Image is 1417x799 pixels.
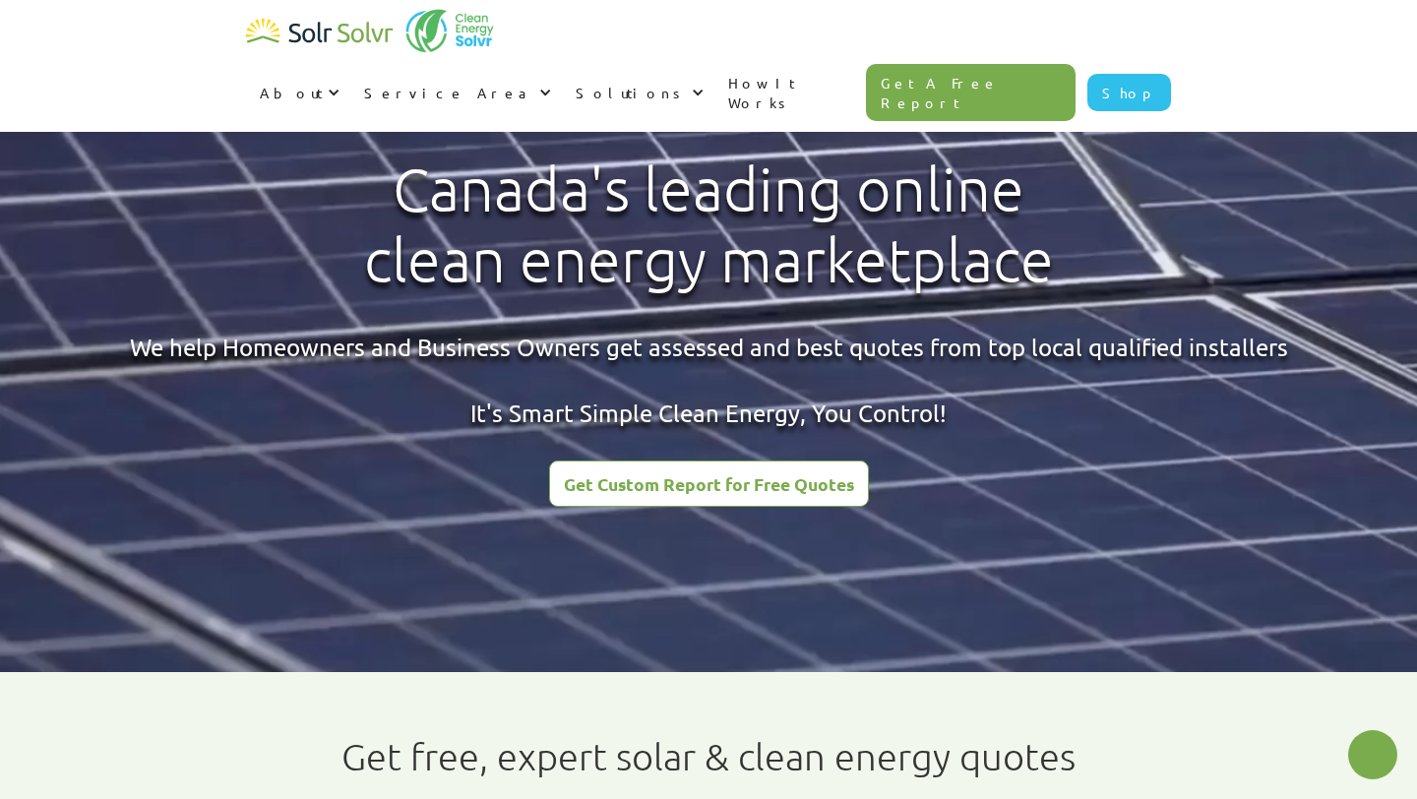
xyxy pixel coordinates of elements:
a: How It Works [714,53,866,132]
div: We help Homeowners and Business Owners get assessed and best quotes from top local qualified inst... [130,331,1288,430]
div: Solutions [576,83,687,102]
div: Get Custom Report for Free Quotes [564,475,854,493]
div: About [246,63,350,122]
a: Shop [1087,74,1171,111]
div: Service Area [350,63,562,122]
h1: Canada's leading online clean energy marketplace [347,154,1071,296]
h1: Get free, expert solar & clean energy quotes [341,735,1076,778]
button: Open chatbot widget [1348,730,1397,779]
a: Get Custom Report for Free Quotes [549,461,869,507]
div: Service Area [364,83,534,102]
div: Solutions [562,63,714,122]
div: About [260,83,323,102]
a: Get A Free Report [866,64,1077,121]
